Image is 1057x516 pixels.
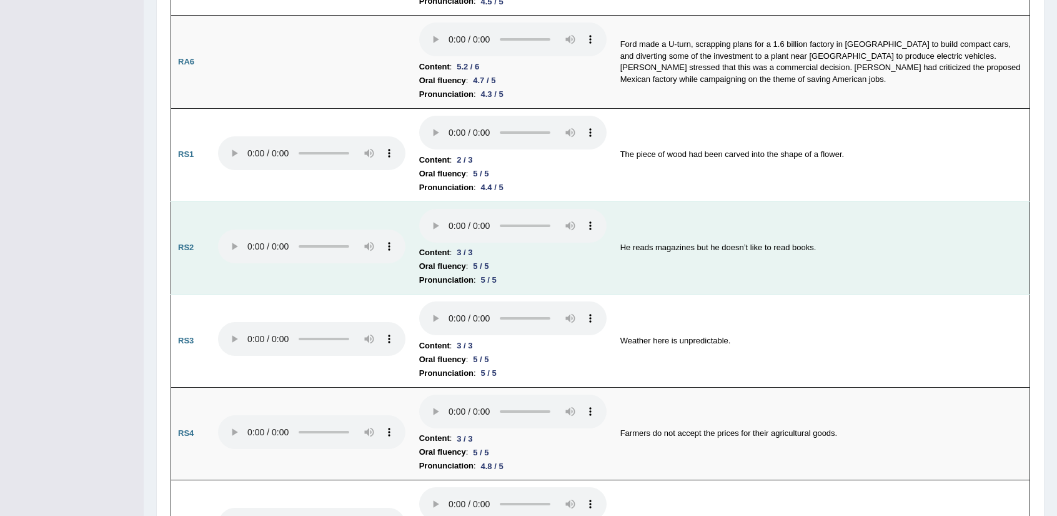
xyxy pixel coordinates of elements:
[419,74,466,88] b: Oral fluency
[613,16,1030,109] td: Ford made a U-turn, scrapping plans for a 1.6 billion factory in [GEOGRAPHIC_DATA] to build compa...
[178,57,194,66] b: RA6
[613,295,1030,388] td: Weather here is unpredictable.
[468,167,494,180] div: 5 / 5
[419,353,466,367] b: Oral fluency
[419,246,450,260] b: Content
[178,243,194,252] b: RS2
[419,445,466,459] b: Oral fluency
[419,167,466,181] b: Oral fluency
[476,273,502,286] div: 5 / 5
[419,339,450,353] b: Content
[476,88,509,101] div: 4.3 / 5
[419,153,607,167] li: :
[468,446,494,459] div: 5 / 5
[419,339,607,353] li: :
[452,246,477,259] div: 3 / 3
[419,60,607,74] li: :
[419,181,607,195] li: :
[419,273,607,287] li: :
[419,74,607,88] li: :
[452,153,477,166] div: 2 / 3
[419,367,607,380] li: :
[419,167,607,181] li: :
[419,260,466,273] b: Oral fluency
[419,459,607,473] li: :
[419,88,607,101] li: :
[419,273,474,287] b: Pronunciation
[419,181,474,195] b: Pronunciation
[419,445,607,459] li: :
[468,74,500,87] div: 4.7 / 5
[419,260,607,273] li: :
[468,353,494,366] div: 5 / 5
[468,260,494,273] div: 5 / 5
[178,428,194,438] b: RS4
[419,153,450,167] b: Content
[419,459,474,473] b: Pronunciation
[476,460,509,473] div: 4.8 / 5
[419,60,450,74] b: Content
[476,367,502,380] div: 5 / 5
[419,432,607,445] li: :
[419,367,474,380] b: Pronunciation
[178,336,194,345] b: RS3
[476,181,509,194] div: 4.4 / 5
[452,339,477,352] div: 3 / 3
[419,432,450,445] b: Content
[613,387,1030,480] td: Farmers do not accept the prices for their agricultural goods.
[419,88,474,101] b: Pronunciation
[178,149,194,159] b: RS1
[419,353,607,367] li: :
[613,201,1030,295] td: He reads magazines but he doesn’t like to read books.
[419,246,607,260] li: :
[452,432,477,445] div: 3 / 3
[613,108,1030,201] td: The piece of wood had been carved into the shape of a flower.
[452,60,484,73] div: 5.2 / 6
